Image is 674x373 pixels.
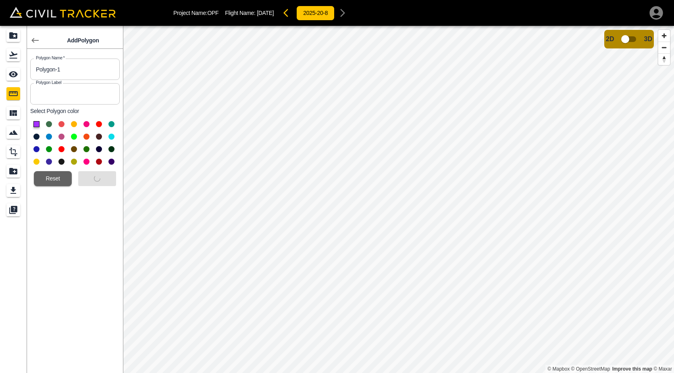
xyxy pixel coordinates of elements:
[547,366,570,372] a: Mapbox
[123,26,674,373] canvas: Map
[658,53,670,65] button: Reset bearing to north
[644,36,652,43] span: 3D
[571,366,610,372] a: OpenStreetMap
[612,366,652,372] a: Map feedback
[257,10,274,16] span: [DATE]
[653,366,672,372] a: Maxar
[658,30,670,42] button: Zoom in
[606,36,614,43] span: 2D
[173,10,218,16] p: Project Name: OPF
[10,7,116,18] img: Civil Tracker
[296,6,335,21] button: 2025-20-8
[225,10,274,16] p: Flight Name:
[658,42,670,53] button: Zoom out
